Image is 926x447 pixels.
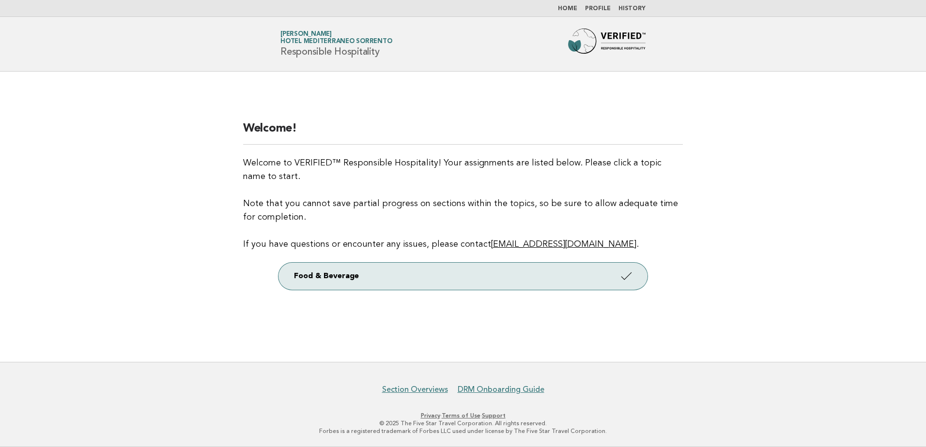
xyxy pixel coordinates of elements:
h1: Responsible Hospitality [280,31,392,57]
a: Privacy [421,412,440,419]
p: Forbes is a registered trademark of Forbes LLC used under license by The Five Star Travel Corpora... [167,427,759,435]
span: Hotel Mediterraneo Sorrento [280,39,392,45]
a: Support [482,412,506,419]
a: Profile [585,6,611,12]
h2: Welcome! [243,121,683,145]
a: History [618,6,646,12]
a: [PERSON_NAME]Hotel Mediterraneo Sorrento [280,31,392,45]
a: Section Overviews [382,385,448,394]
a: DRM Onboarding Guide [458,385,544,394]
p: Welcome to VERIFIED™ Responsible Hospitality! Your assignments are listed below. Please click a t... [243,156,683,251]
p: · · [167,412,759,419]
a: Terms of Use [442,412,480,419]
a: Home [558,6,577,12]
img: Forbes Travel Guide [568,29,646,60]
p: © 2025 The Five Star Travel Corporation. All rights reserved. [167,419,759,427]
a: [EMAIL_ADDRESS][DOMAIN_NAME] [491,240,636,249]
a: Food & Beverage [278,263,648,290]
